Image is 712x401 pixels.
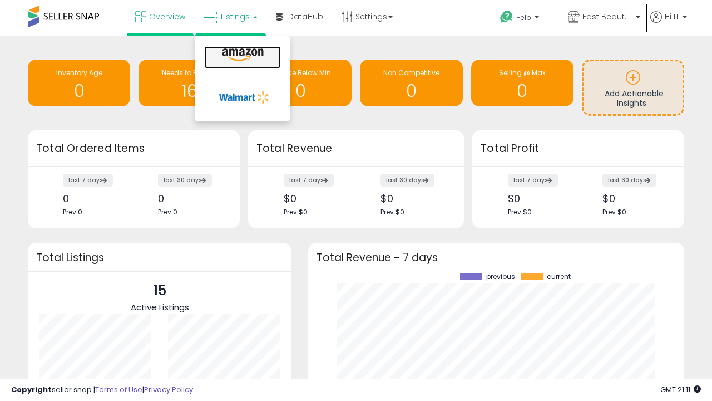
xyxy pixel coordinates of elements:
span: Add Actionable Insights [605,88,664,109]
span: BB Price Below Min [270,68,331,77]
span: Active Listings [131,301,189,313]
span: Prev: $0 [380,207,404,217]
label: last 30 days [380,174,434,187]
h1: 0 [477,82,568,100]
h1: 0 [33,82,125,100]
span: Help [516,13,531,22]
div: seller snap | | [11,385,193,395]
label: last 30 days [158,174,212,187]
a: Help [491,2,558,36]
label: last 7 days [284,174,334,187]
div: $0 [508,193,570,204]
p: 15 [131,280,189,301]
strong: Copyright [11,384,52,395]
a: Non Competitive 0 [360,60,462,106]
span: current [547,273,571,281]
h1: 0 [255,82,346,100]
h1: 0 [365,82,457,100]
span: Fast Beauty ([GEOGRAPHIC_DATA]) [582,11,632,22]
span: Hi IT [665,11,679,22]
a: Add Actionable Insights [584,61,683,114]
span: Prev: 0 [63,207,82,217]
div: 0 [158,193,220,204]
span: previous [486,273,515,281]
div: $0 [380,193,444,204]
a: Selling @ Max 0 [471,60,573,106]
a: Needs to Reprice 16 [139,60,241,106]
h1: 16 [144,82,235,100]
h3: Total Profit [481,141,676,157]
i: Get Help [500,10,513,24]
a: Terms of Use [95,384,142,395]
a: Inventory Age 0 [28,60,130,106]
span: Listings [221,11,250,22]
span: Needs to Reprice [162,68,218,77]
a: Privacy Policy [144,384,193,395]
span: Prev: $0 [284,207,308,217]
span: 2025-10-8 21:11 GMT [660,384,701,395]
h3: Total Revenue [256,141,456,157]
div: $0 [602,193,665,204]
a: Hi IT [650,11,687,36]
h3: Total Ordered Items [36,141,231,157]
a: BB Price Below Min 0 [249,60,352,106]
span: DataHub [288,11,323,22]
span: Prev: $0 [602,207,626,217]
span: Prev: 0 [158,207,177,217]
label: last 7 days [508,174,558,187]
div: 0 [63,193,125,204]
label: last 30 days [602,174,656,187]
h3: Total Listings [36,253,283,262]
span: Prev: $0 [508,207,532,217]
span: Non Competitive [383,68,439,77]
label: last 7 days [63,174,113,187]
span: Inventory Age [56,68,102,77]
span: Overview [149,11,185,22]
h3: Total Revenue - 7 days [317,253,676,262]
div: $0 [284,193,348,204]
span: Selling @ Max [499,68,546,77]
